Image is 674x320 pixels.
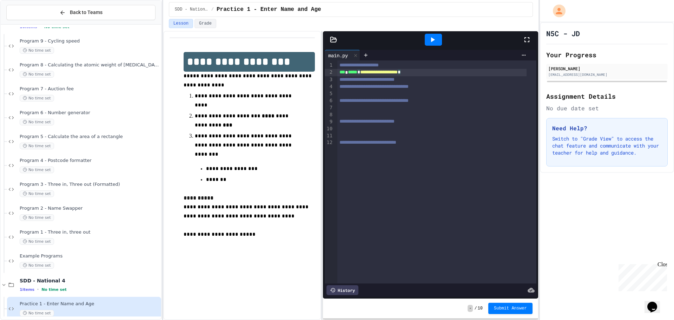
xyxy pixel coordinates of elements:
span: No time set [41,287,67,292]
span: Program 2 - Name Swapper [20,205,160,211]
div: 3 [325,76,333,83]
div: main.py [325,52,351,59]
span: Program 3 - Three in, Three out (Formatted) [20,182,160,188]
span: / [474,306,477,311]
h3: Need Help? [552,124,662,132]
div: [PERSON_NAME] [548,65,666,72]
span: 1 items [20,287,34,292]
button: Lesson [169,19,193,28]
span: Program 7 - Auction fee [20,86,160,92]
span: Program 4 - Postcode formatter [20,158,160,164]
div: 10 [325,125,333,132]
span: • [37,287,39,292]
span: Program 6 - Number generator [20,110,160,116]
h2: Your Progress [546,50,668,60]
span: - [468,305,473,312]
div: 9 [325,118,333,125]
iframe: chat widget [645,292,667,313]
span: Example Programs [20,253,160,259]
div: No due date set [546,104,668,112]
span: No time set [20,119,54,125]
span: No time set [20,47,54,54]
div: 2 [325,69,333,76]
h1: N5C - JD [546,28,580,38]
span: No time set [20,71,54,78]
span: Back to Teams [70,9,103,16]
div: 11 [325,132,333,139]
div: 6 [325,97,333,104]
span: Program 8 - Calculating the atomic weight of [MEDICAL_DATA] (alkanes) [20,62,160,68]
h2: Assignment Details [546,91,668,101]
span: No time set [20,190,54,197]
span: Program 5 - Calculate the area of a rectangle [20,134,160,140]
span: No time set [20,143,54,149]
span: Practice 1 - Enter Name and Age [20,301,160,307]
span: 10 [478,306,483,311]
button: Submit Answer [488,303,533,314]
span: No time set [20,238,54,245]
span: Program 9 - Cycling speed [20,38,160,44]
span: Program 1 - Three in, three out [20,229,160,235]
div: Chat with us now!Close [3,3,48,45]
button: Back to Teams [6,5,156,20]
div: main.py [325,50,360,60]
div: [EMAIL_ADDRESS][DOMAIN_NAME] [548,72,666,77]
span: No time set [20,214,54,221]
span: SDD - National 4 [20,277,160,284]
span: No time set [20,310,54,316]
div: 1 [325,62,333,69]
div: 7 [325,104,333,111]
div: 12 [325,139,333,146]
p: Switch to "Grade View" to access the chat feature and communicate with your teacher for help and ... [552,135,662,156]
div: History [326,285,358,295]
span: No time set [20,95,54,102]
div: 5 [325,90,333,97]
span: Practice 1 - Enter Name and Age [217,5,321,14]
span: Submit Answer [494,306,527,311]
span: SDD - National 4 [175,7,209,12]
span: No time set [20,262,54,269]
div: My Account [546,3,567,19]
div: 8 [325,111,333,118]
div: 4 [325,83,333,90]
span: No time set [20,166,54,173]
button: Grade [194,19,216,28]
iframe: chat widget [616,261,667,291]
span: / [211,7,214,12]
